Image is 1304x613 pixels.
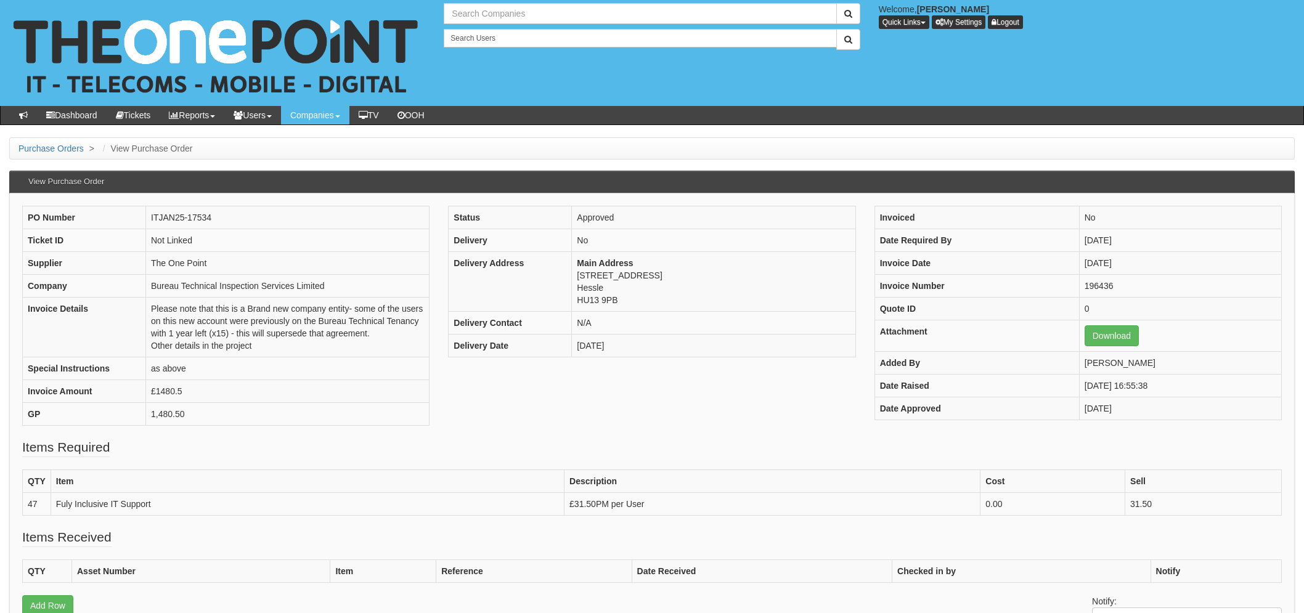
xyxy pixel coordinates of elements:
[23,251,146,274] th: Supplier
[23,492,51,515] td: 47
[23,274,146,297] th: Company
[388,106,434,124] a: OOH
[146,274,430,297] td: Bureau Technical Inspection Services Limited
[23,206,146,229] th: PO Number
[1079,374,1281,397] td: [DATE] 16:55:38
[449,251,572,311] th: Delivery Address
[572,311,855,334] td: N/A
[72,559,330,582] th: Asset Number
[1079,229,1281,251] td: [DATE]
[107,106,160,124] a: Tickets
[874,206,1079,229] th: Invoiced
[564,469,980,492] th: Description
[146,402,430,425] td: 1,480.50
[1079,297,1281,320] td: 0
[874,397,1079,420] th: Date Approved
[449,311,572,334] th: Delivery Contact
[146,297,430,357] td: Please note that this is a Brand new company entity- some of the users on this new account were p...
[892,559,1151,582] th: Checked in by
[449,229,572,251] th: Delivery
[874,229,1079,251] th: Date Required By
[1079,351,1281,374] td: [PERSON_NAME]
[874,320,1079,351] th: Attachment
[100,142,193,155] li: View Purchase Order
[22,528,112,547] legend: Items Received
[572,206,855,229] td: Approved
[349,106,388,124] a: TV
[1079,206,1281,229] td: No
[980,492,1125,515] td: 0.00
[572,251,855,311] td: [STREET_ADDRESS] Hessle HU13 9PB
[22,171,110,192] h3: View Purchase Order
[23,402,146,425] th: GP
[1125,492,1282,515] td: 31.50
[23,229,146,251] th: Ticket ID
[1125,469,1282,492] th: Sell
[281,106,349,124] a: Companies
[23,559,72,582] th: QTY
[23,357,146,380] th: Special Instructions
[23,380,146,402] th: Invoice Amount
[37,106,107,124] a: Dashboard
[224,106,281,124] a: Users
[22,438,110,457] legend: Items Required
[1085,325,1139,346] a: Download
[870,3,1304,29] div: Welcome,
[436,559,632,582] th: Reference
[980,469,1125,492] th: Cost
[1079,251,1281,274] td: [DATE]
[874,274,1079,297] th: Invoice Number
[988,15,1023,29] a: Logout
[51,492,564,515] td: Fuly Inclusive IT Support
[564,492,980,515] td: £31.50PM per User
[1079,397,1281,420] td: [DATE]
[1079,274,1281,297] td: 196436
[572,334,855,357] td: [DATE]
[146,380,430,402] td: £1480.5
[932,15,986,29] a: My Settings
[577,258,633,268] b: Main Address
[23,297,146,357] th: Invoice Details
[874,251,1079,274] th: Invoice Date
[330,559,436,582] th: Item
[51,469,564,492] th: Item
[444,3,836,24] input: Search Companies
[18,144,84,153] a: Purchase Orders
[86,144,97,153] span: >
[632,559,892,582] th: Date Received
[874,351,1079,374] th: Added By
[146,357,430,380] td: as above
[23,469,51,492] th: QTY
[572,229,855,251] td: No
[1151,559,1281,582] th: Notify
[146,251,430,274] td: The One Point
[146,229,430,251] td: Not Linked
[449,206,572,229] th: Status
[879,15,929,29] button: Quick Links
[444,29,836,47] input: Search Users
[917,4,989,14] b: [PERSON_NAME]
[146,206,430,229] td: ITJAN25-17534
[449,334,572,357] th: Delivery Date
[874,374,1079,397] th: Date Raised
[160,106,224,124] a: Reports
[874,297,1079,320] th: Quote ID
